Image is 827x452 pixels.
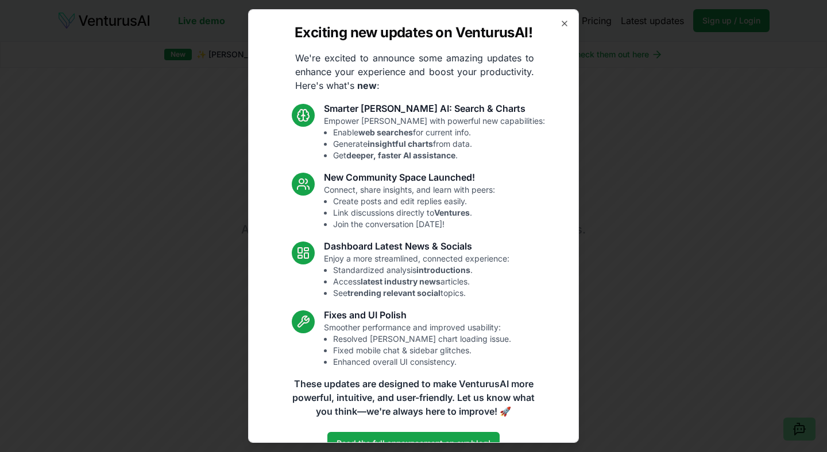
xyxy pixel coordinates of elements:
[434,208,470,217] strong: Ventures
[295,24,532,42] h2: Exciting new updates on VenturusAI!
[333,287,509,299] li: See topics.
[333,207,495,219] li: Link discussions directly to .
[324,184,495,230] p: Connect, share insights, and learn with peers:
[286,51,543,92] p: We're excited to announce some amazing updates to enhance your experience and boost your producti...
[361,276,440,286] strong: latest industry news
[285,377,542,418] p: These updates are designed to make VenturusAI more powerful, intuitive, and user-friendly. Let us...
[333,138,545,150] li: Generate from data.
[347,288,440,298] strong: trending relevant social
[333,333,511,345] li: Resolved [PERSON_NAME] chart loading issue.
[333,345,511,356] li: Fixed mobile chat & sidebar glitches.
[333,150,545,161] li: Get .
[416,265,470,275] strong: introductions
[324,239,509,253] h3: Dashboard Latest News & Socials
[333,127,545,138] li: Enable for current info.
[324,115,545,161] p: Empower [PERSON_NAME] with powerful new capabilities:
[324,170,495,184] h3: New Community Space Launched!
[333,276,509,287] li: Access articles.
[333,264,509,276] li: Standardized analysis .
[357,80,377,91] strong: new
[333,356,511,368] li: Enhanced overall UI consistency.
[358,127,413,137] strong: web searches
[324,308,511,322] h3: Fixes and UI Polish
[324,102,545,115] h3: Smarter [PERSON_NAME] AI: Search & Charts
[368,139,433,149] strong: insightful charts
[333,196,495,207] li: Create posts and edit replies easily.
[333,219,495,230] li: Join the conversation [DATE]!
[346,150,455,160] strong: deeper, faster AI assistance
[324,253,509,299] p: Enjoy a more streamlined, connected experience:
[324,322,511,368] p: Smoother performance and improved usability:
